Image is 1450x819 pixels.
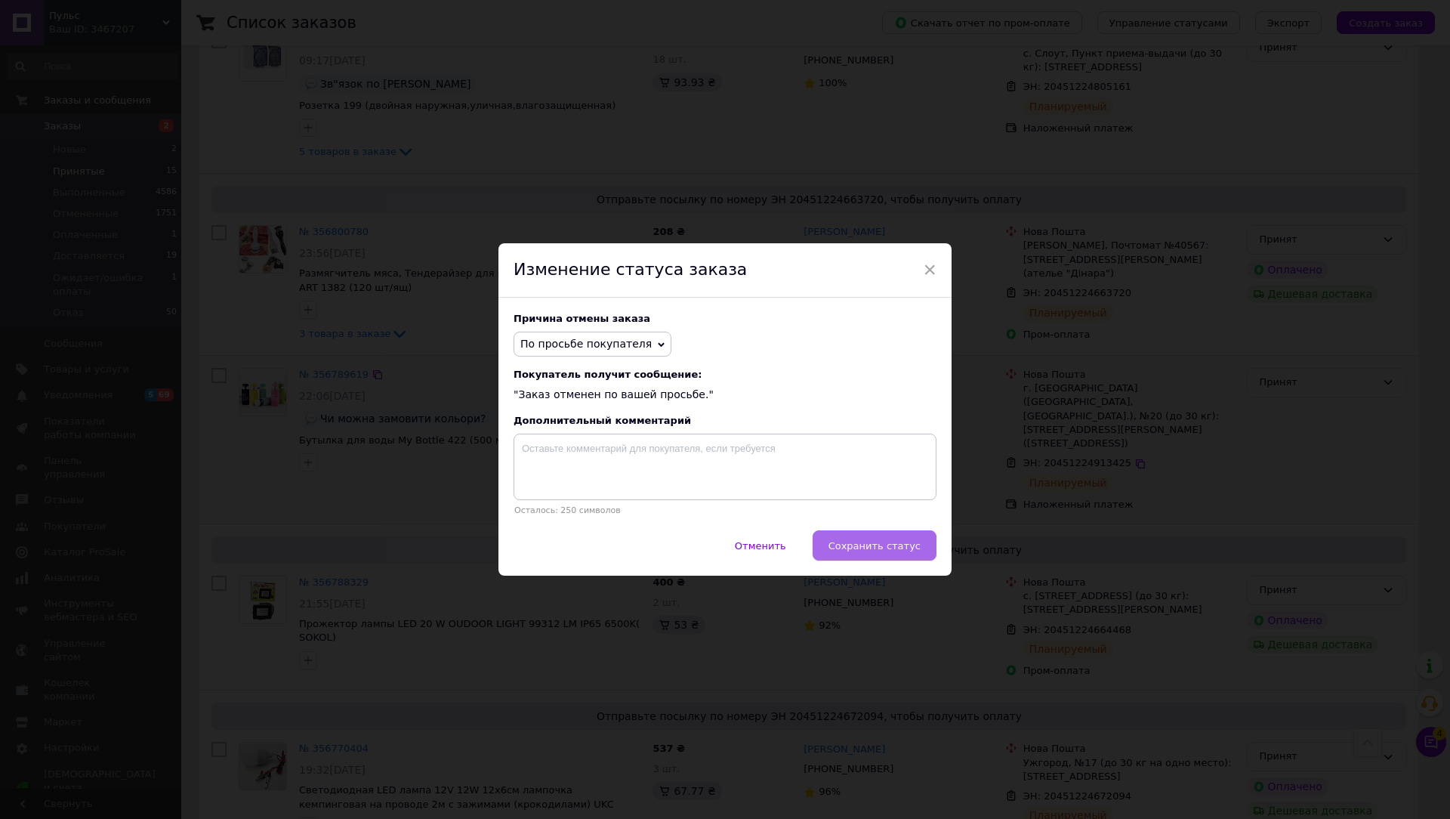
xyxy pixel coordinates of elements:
[828,540,921,552] span: Сохранить статус
[514,505,936,515] p: Осталось: 250 символов
[514,369,936,380] span: Покупатель получит сообщение:
[719,530,802,561] button: Отменить
[514,415,936,426] div: Дополнительный комментарий
[514,313,936,324] div: Причина отмены заказа
[923,257,936,283] span: ×
[735,540,786,552] span: Отменить
[498,243,952,298] div: Изменение статуса заказа
[514,369,936,403] div: "Заказ отменен по вашей просьбе."
[813,530,936,561] button: Сохранить статус
[520,338,652,350] span: По просьбе покупателя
